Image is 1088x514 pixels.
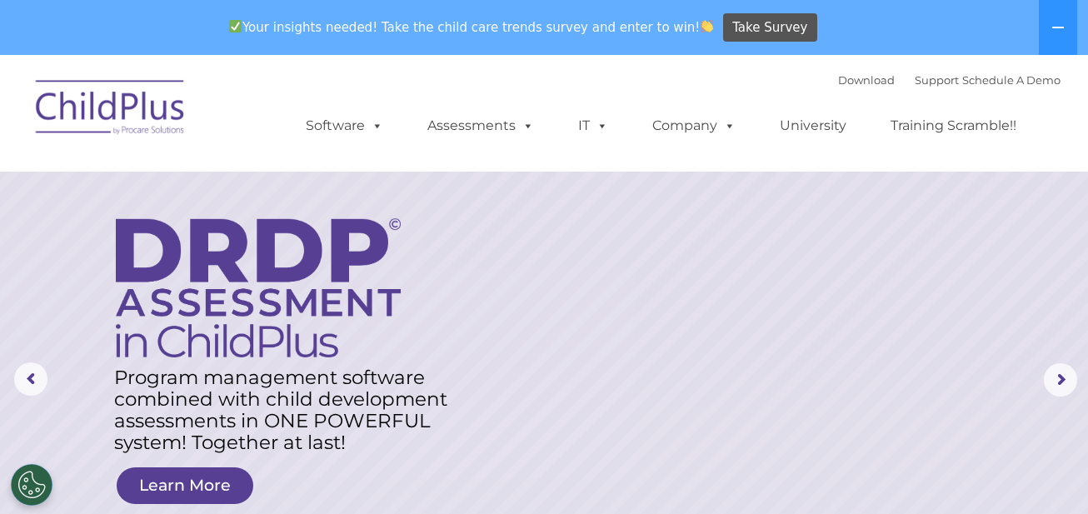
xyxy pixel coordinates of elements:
a: Learn More [117,467,253,504]
img: 👏 [701,20,713,32]
a: Take Survey [723,13,817,42]
rs-layer: Program management software combined with child development assessments in ONE POWERFUL system! T... [114,367,462,453]
span: Phone number [232,178,302,191]
a: Software [289,109,400,142]
span: Last name [232,110,282,122]
a: University [763,109,863,142]
a: Download [838,73,895,87]
button: Cookies Settings [11,464,52,506]
a: IT [561,109,625,142]
a: Company [636,109,752,142]
a: Schedule A Demo [962,73,1061,87]
span: Your insights needed! Take the child care trends survey and enter to win! [222,11,721,43]
a: Training Scramble!! [874,109,1033,142]
img: ✅ [229,20,242,32]
a: Assessments [411,109,551,142]
span: Take Survey [732,13,807,42]
img: DRDP Assessment in ChildPlus [116,218,401,357]
font: | [838,73,1061,87]
a: Support [915,73,959,87]
img: ChildPlus by Procare Solutions [27,68,194,152]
